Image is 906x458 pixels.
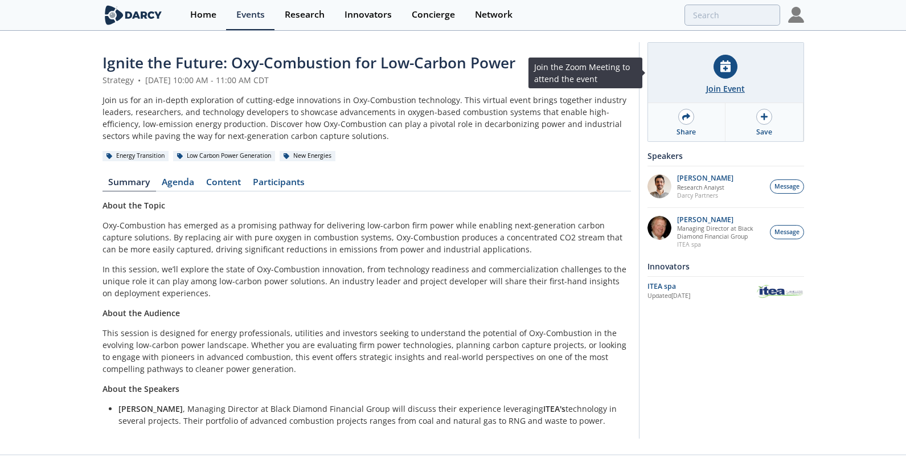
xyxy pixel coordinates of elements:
div: Research [285,10,325,19]
span: Message [774,182,800,191]
a: Participants [247,178,311,191]
span: Message [774,228,800,237]
button: Message [770,179,804,194]
div: Innovators [647,256,804,276]
div: Speakers [647,146,804,166]
p: [PERSON_NAME] [677,174,733,182]
img: e78dc165-e339-43be-b819-6f39ce58aec6 [647,174,671,198]
img: Profile [788,7,804,23]
strong: ITEA's [543,403,565,414]
p: Darcy Partners [677,191,733,199]
a: Summary [103,178,156,191]
a: Content [200,178,247,191]
span: • [136,75,143,85]
button: Message [770,225,804,239]
p: Oxy-Combustion has emerged as a promising pathway for delivering low-carbon firm power while enab... [103,219,631,255]
p: ITEA spa [677,240,764,248]
a: Agenda [156,178,200,191]
div: Concierge [412,10,455,19]
span: Ignite the Future: Oxy-Combustion for Low-Carbon Power [103,52,515,73]
div: Network [475,10,513,19]
strong: [PERSON_NAME] [118,403,183,414]
div: Save [756,127,772,137]
p: Managing Director at Black Diamond Financial Group [677,224,764,240]
strong: About the Speakers [103,383,179,394]
a: ITEA spa Updated[DATE] ITEA spa [647,281,804,301]
p: This session is designed for energy professionals, utilities and investors seeking to understand ... [103,327,631,375]
img: 5c882eca-8b14-43be-9dc2-518e113e9a37 [647,216,671,240]
li: , Managing Director at Black Diamond Financial Group will discuss their experience leveraging tec... [118,403,623,427]
p: In this session, we’ll explore the state of Oxy-Combustion innovation, from technology readiness ... [103,263,631,299]
div: Share [677,127,696,137]
div: Updated [DATE] [647,292,756,301]
div: Home [190,10,216,19]
div: Join us for an in-depth exploration of cutting-edge innovations in Oxy-Combustion technology. Thi... [103,94,631,142]
strong: About the Audience [103,308,180,318]
div: Low Carbon Power Generation [173,151,276,161]
input: Advanced Search [684,5,780,26]
strong: About the Topic [103,200,165,211]
div: Events [236,10,265,19]
div: Innovators [345,10,392,19]
div: New Energies [280,151,336,161]
img: ITEA spa [756,283,804,300]
div: Join Event [706,83,745,95]
div: Strategy [DATE] 10:00 AM - 11:00 AM CDT [103,74,631,86]
div: ITEA spa [647,281,756,292]
div: Energy Transition [103,151,169,161]
p: Research Analyst [677,183,733,191]
img: logo-wide.svg [103,5,165,25]
p: [PERSON_NAME] [677,216,764,224]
